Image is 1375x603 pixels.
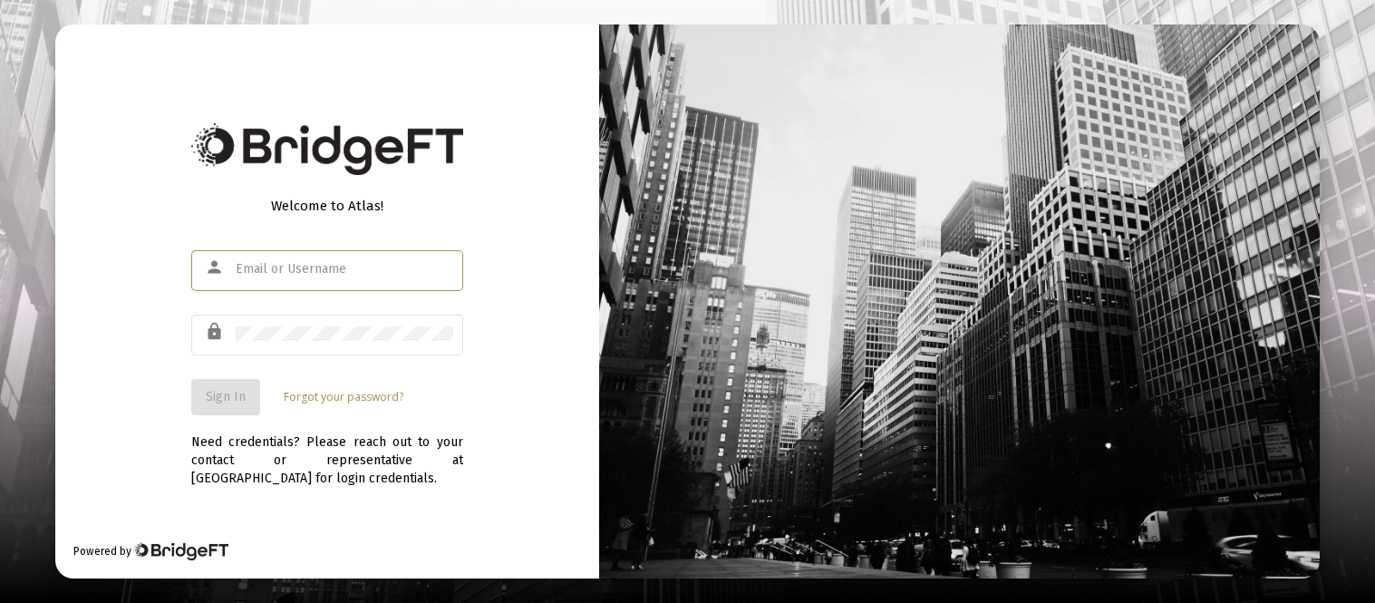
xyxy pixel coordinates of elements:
[191,415,463,488] div: Need credentials? Please reach out to your contact or representative at [GEOGRAPHIC_DATA] for log...
[205,257,227,278] mat-icon: person
[133,542,228,560] img: Bridge Financial Technology Logo
[73,542,228,560] div: Powered by
[205,321,227,343] mat-icon: lock
[236,262,453,277] input: Email or Username
[206,389,246,404] span: Sign In
[284,388,403,406] a: Forgot your password?
[191,379,260,415] button: Sign In
[191,197,463,215] div: Welcome to Atlas!
[191,123,463,175] img: Bridge Financial Technology Logo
